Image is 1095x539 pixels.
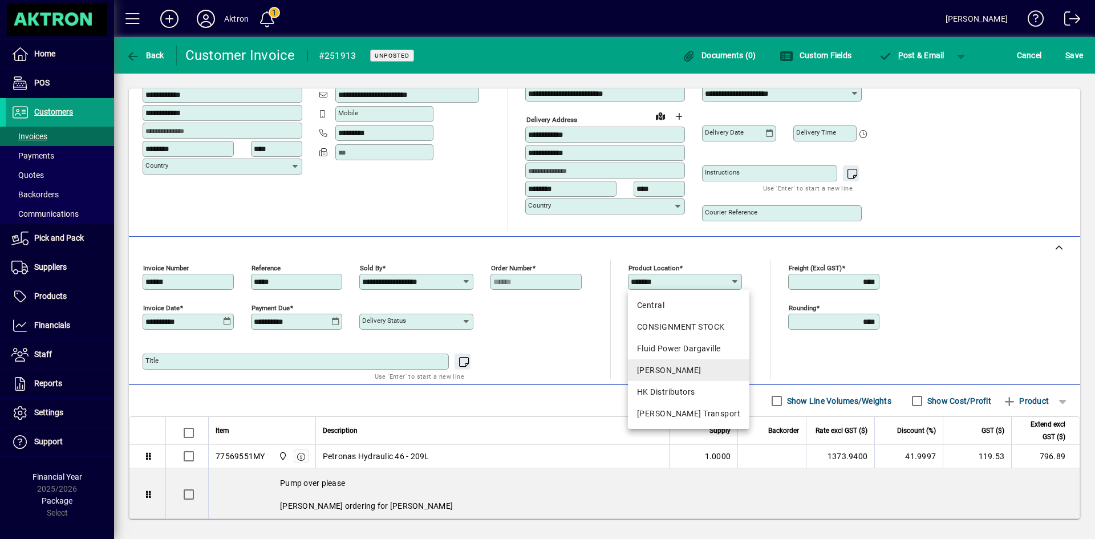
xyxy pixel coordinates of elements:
[637,386,740,398] div: HK Distributors
[1011,445,1080,468] td: 796.89
[943,445,1011,468] td: 119.53
[6,69,114,98] a: POS
[360,264,382,272] mat-label: Sold by
[34,437,63,446] span: Support
[628,359,749,381] mat-option: HAMILTON
[11,171,44,180] span: Quotes
[1065,51,1070,60] span: S
[34,233,84,242] span: Pick and Pack
[946,10,1008,28] div: [PERSON_NAME]
[6,204,114,224] a: Communications
[785,395,891,407] label: Show Line Volumes/Weights
[878,51,944,60] span: ost & Email
[126,51,164,60] span: Back
[11,190,59,199] span: Backorders
[143,264,189,272] mat-label: Invoice number
[216,424,229,437] span: Item
[789,264,842,272] mat-label: Freight (excl GST)
[628,403,749,424] mat-option: T. Croft Transport
[6,282,114,311] a: Products
[209,468,1080,521] div: Pump over please [PERSON_NAME] ordering for [PERSON_NAME]
[898,51,903,60] span: P
[6,311,114,340] a: Financials
[11,132,47,141] span: Invoices
[34,262,67,271] span: Suppliers
[6,224,114,253] a: Pick and Pack
[275,450,289,463] span: Central
[34,350,52,359] span: Staff
[6,370,114,398] a: Reports
[705,208,757,216] mat-label: Courier Reference
[1019,418,1065,443] span: Extend excl GST ($)
[763,181,853,194] mat-hint: Use 'Enter' to start a new line
[375,370,464,383] mat-hint: Use 'Enter' to start a new line
[1019,2,1044,39] a: Knowledge Base
[528,201,551,209] mat-label: Country
[34,78,50,87] span: POS
[6,165,114,185] a: Quotes
[777,45,854,66] button: Custom Fields
[651,107,670,125] a: View on map
[637,321,740,333] div: CONSIGNMENT STOCK
[705,128,744,136] mat-label: Delivery date
[628,316,749,338] mat-option: CONSIGNMENT STOCK
[323,424,358,437] span: Description
[185,46,295,64] div: Customer Invoice
[114,45,177,66] app-page-header-button: Back
[224,10,249,28] div: Aktron
[34,321,70,330] span: Financials
[1014,45,1045,66] button: Cancel
[709,424,731,437] span: Supply
[1065,46,1083,64] span: ave
[323,451,429,462] span: Petronas Hydraulic 46 - 209L
[6,185,114,204] a: Backorders
[897,424,936,437] span: Discount (%)
[628,381,749,403] mat-option: HK Distributors
[637,343,740,355] div: Fluid Power Dargaville
[34,107,73,116] span: Customers
[11,151,54,160] span: Payments
[6,341,114,369] a: Staff
[6,127,114,146] a: Invoices
[11,209,79,218] span: Communications
[188,9,224,29] button: Profile
[6,428,114,456] a: Support
[796,128,836,136] mat-label: Delivery time
[789,304,816,312] mat-label: Rounding
[816,424,867,437] span: Rate excl GST ($)
[252,264,281,272] mat-label: Reference
[982,424,1004,437] span: GST ($)
[1056,2,1081,39] a: Logout
[637,299,740,311] div: Central
[1017,46,1042,64] span: Cancel
[813,451,867,462] div: 1373.9400
[637,408,740,420] div: [PERSON_NAME] Transport
[362,317,406,325] mat-label: Delivery status
[925,395,991,407] label: Show Cost/Profit
[705,451,731,462] span: 1.0000
[997,391,1055,411] button: Product
[628,264,679,272] mat-label: Product location
[6,40,114,68] a: Home
[34,408,63,417] span: Settings
[42,496,72,505] span: Package
[34,291,67,301] span: Products
[338,109,358,117] mat-label: Mobile
[679,45,759,66] button: Documents (0)
[682,51,756,60] span: Documents (0)
[143,304,180,312] mat-label: Invoice date
[34,49,55,58] span: Home
[33,472,82,481] span: Financial Year
[780,51,851,60] span: Custom Fields
[768,424,799,437] span: Backorder
[375,52,409,59] span: Unposted
[252,304,290,312] mat-label: Payment due
[6,399,114,427] a: Settings
[1062,45,1086,66] button: Save
[637,364,740,376] div: [PERSON_NAME]
[705,168,740,176] mat-label: Instructions
[628,294,749,316] mat-option: Central
[874,445,943,468] td: 41.9997
[873,45,950,66] button: Post & Email
[151,9,188,29] button: Add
